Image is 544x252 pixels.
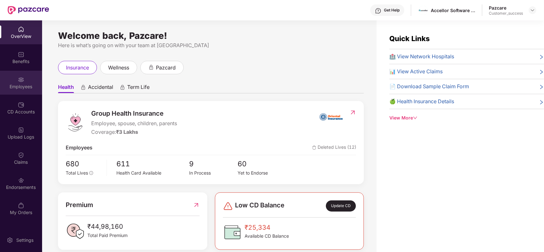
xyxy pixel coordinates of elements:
div: Yet to Endorse [238,169,286,176]
img: New Pazcare Logo [8,6,49,14]
span: 60 [238,158,286,169]
span: Accidental [88,84,113,93]
img: svg+xml;base64,PHN2ZyBpZD0iQ2xhaW0iIHhtbG5zPSJodHRwOi8vd3d3LnczLm9yZy8yMDAwL3N2ZyIgd2lkdGg9IjIwIi... [18,152,24,158]
span: wellness [108,64,129,72]
div: animation [148,64,154,70]
img: insurerIcon [319,109,343,125]
span: Quick Links [389,34,430,43]
img: svg+xml;base64,PHN2ZyBpZD0iQmVuZWZpdHMiIHhtbG5zPSJodHRwOi8vd3d3LnczLm9yZy8yMDAwL3N2ZyIgd2lkdGg9Ij... [18,51,24,58]
span: 680 [66,158,102,169]
span: Health [58,84,74,93]
img: logo [66,113,85,132]
span: Employees [66,144,92,152]
div: Accellor Software Pvt Ltd. [431,7,475,13]
div: Health Card Available [116,169,189,176]
div: In Process [189,169,238,176]
span: 📄 Download Sample Claim Form [389,83,469,90]
span: ₹25,334 [245,223,289,233]
span: down [413,116,417,120]
img: svg+xml;base64,PHN2ZyBpZD0iRHJvcGRvd24tMzJ4MzIiIHhtbG5zPSJodHRwOi8vd3d3LnczLm9yZy8yMDAwL3N2ZyIgd2... [530,8,535,13]
img: deleteIcon [312,146,316,150]
span: ₹3 Lakhs [116,129,138,135]
span: Total Lives [66,170,88,176]
span: Available CD Balance [245,233,289,240]
img: svg+xml;base64,PHN2ZyBpZD0iRW5kb3JzZW1lbnRzIiB4bWxucz0iaHR0cDovL3d3dy53My5vcmcvMjAwMC9zdmciIHdpZH... [18,177,24,184]
span: 🏥 View Network Hospitals [389,53,454,61]
img: PaidPremiumIcon [66,222,85,241]
span: Low CD Balance [235,200,284,212]
span: info-circle [89,171,93,175]
div: Customer_success [489,11,523,16]
div: Update CD [326,200,356,212]
span: insurance [66,64,89,72]
div: Welcome back, Pazcare! [58,33,364,38]
span: right [539,69,544,76]
img: svg+xml;base64,PHN2ZyBpZD0iU2V0dGluZy0yMHgyMCIgeG1sbnM9Imh0dHA6Ly93d3cudzMub3JnLzIwMDAvc3ZnIiB3aW... [7,237,13,243]
img: RedirectIcon [193,200,200,210]
div: Coverage: [91,128,177,136]
img: images%20(1).jfif [419,6,428,15]
span: 📊 View Active Claims [389,68,443,76]
img: CDBalanceIcon [223,223,242,242]
span: right [539,84,544,90]
span: Group Health Insurance [91,109,177,119]
span: 🍏 Health Insurance Details [389,97,454,105]
img: RedirectIcon [349,109,356,116]
span: Premium [66,200,93,210]
img: svg+xml;base64,PHN2ZyBpZD0iRGFuZ2VyLTMyeDMyIiB4bWxucz0iaHR0cDovL3d3dy53My5vcmcvMjAwMC9zdmciIHdpZH... [223,201,233,211]
div: Pazcare [489,5,523,11]
img: svg+xml;base64,PHN2ZyBpZD0iRW1wbG95ZWVzIiB4bWxucz0iaHR0cDovL3d3dy53My5vcmcvMjAwMC9zdmciIHdpZHRoPS... [18,76,24,83]
div: View More [389,114,544,121]
img: svg+xml;base64,PHN2ZyBpZD0iSGVscC0zMngzMiIgeG1sbnM9Imh0dHA6Ly93d3cudzMub3JnLzIwMDAvc3ZnIiB3aWR0aD... [375,8,381,14]
div: Settings [14,237,35,243]
span: ₹44,98,160 [87,222,128,232]
span: right [539,54,544,61]
div: Here is what’s going on with your team at [GEOGRAPHIC_DATA] [58,41,364,49]
span: Total Paid Premium [87,232,128,239]
span: 611 [116,158,189,169]
span: Deleted Lives (12) [312,144,356,152]
span: pazcard [156,64,176,72]
img: svg+xml;base64,PHN2ZyBpZD0iTXlfT3JkZXJzIiBkYXRhLW5hbWU9Ik15IE9yZGVycyIgeG1sbnM9Imh0dHA6Ly93d3cudz... [18,202,24,209]
span: 9 [189,158,238,169]
div: animation [80,84,86,90]
img: svg+xml;base64,PHN2ZyBpZD0iVXBsb2FkX0xvZ3MiIGRhdGEtbmFtZT0iVXBsb2FkIExvZ3MiIHhtbG5zPSJodHRwOi8vd3... [18,127,24,133]
img: svg+xml;base64,PHN2ZyBpZD0iQ0RfQWNjb3VudHMiIGRhdGEtbmFtZT0iQ0QgQWNjb3VudHMiIHhtbG5zPSJodHRwOi8vd3... [18,102,24,108]
div: Get Help [384,8,400,13]
img: svg+xml;base64,PHN2ZyBpZD0iSG9tZSIgeG1sbnM9Imh0dHA6Ly93d3cudzMub3JnLzIwMDAvc3ZnIiB3aWR0aD0iMjAiIG... [18,26,24,32]
span: right [539,99,544,105]
div: animation [120,84,125,90]
span: Term Life [127,84,150,93]
span: Employee, spouse, children, parents [91,119,177,127]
